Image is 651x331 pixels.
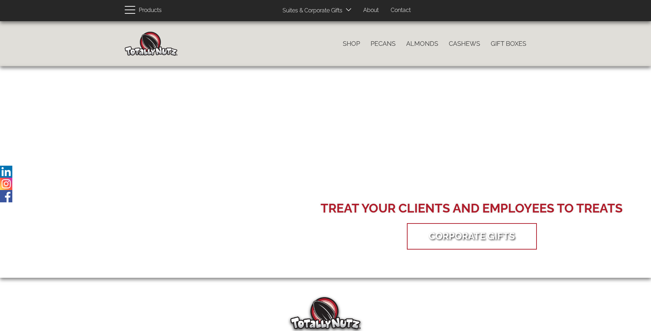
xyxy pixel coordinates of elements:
[321,200,623,217] div: Treat your Clients and Employees to Treats
[290,297,361,329] img: Totally Nutz Logo
[365,36,401,51] a: Pecans
[485,36,532,51] a: Gift Boxes
[418,225,526,247] a: Corporate Gifts
[385,4,416,17] a: Contact
[139,5,162,16] span: Products
[444,36,485,51] a: Cashews
[401,36,444,51] a: Almonds
[337,36,365,51] a: Shop
[358,4,384,17] a: About
[277,4,345,18] a: Suites & Corporate Gifts
[125,32,178,56] img: Home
